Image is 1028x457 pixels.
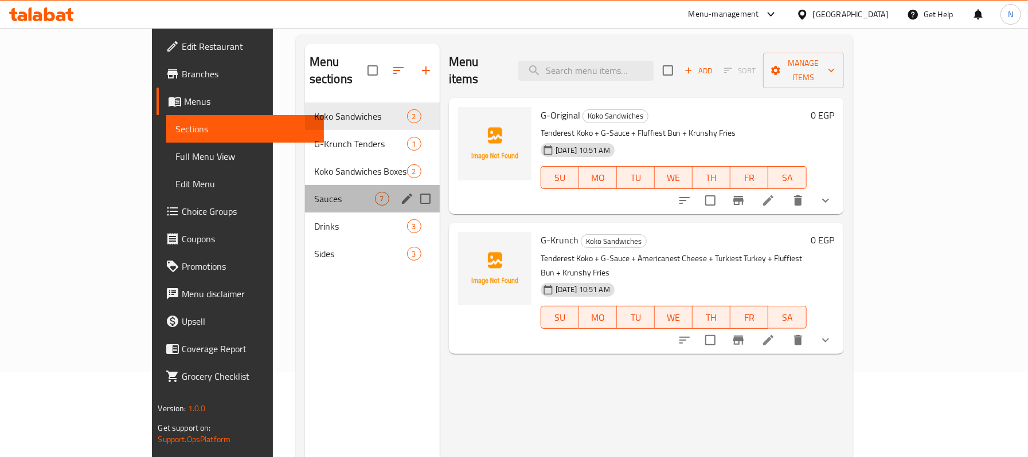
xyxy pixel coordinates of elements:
[305,103,440,130] div: Koko Sandwiches2
[581,235,646,248] span: Koko Sandwiches
[671,187,698,214] button: sort-choices
[812,326,839,354] button: show more
[449,53,505,88] h2: Menu items
[735,170,764,186] span: FR
[157,280,323,308] a: Menu disclaimer
[698,188,722,212] span: Select to update
[730,306,768,329] button: FR
[579,166,617,189] button: MO
[689,7,759,21] div: Menu-management
[761,194,775,207] a: Edit menu item
[541,126,807,140] p: Tenderest Koko + G-Sauce + Fluffiest Bun + Krunshy Fries
[361,58,385,82] span: Select all sections
[655,306,693,329] button: WE
[408,249,421,259] span: 3
[408,221,421,232] span: 3
[622,170,650,186] span: TU
[784,187,812,214] button: delete
[188,401,206,416] span: 1.0.0
[158,432,230,447] a: Support.OpsPlatform
[305,212,440,240] div: Drinks3
[546,170,574,186] span: SU
[819,333,832,347] svg: Show Choices
[812,187,839,214] button: show more
[314,109,407,123] div: Koko Sandwiches
[175,122,314,136] span: Sections
[761,333,775,347] a: Edit menu item
[157,60,323,88] a: Branches
[697,309,726,326] span: TH
[617,306,655,329] button: TU
[819,194,832,207] svg: Show Choices
[579,306,617,329] button: MO
[541,166,579,189] button: SU
[182,369,314,383] span: Grocery Checklist
[305,240,440,267] div: Sides3
[717,62,763,80] span: Select section first
[697,170,726,186] span: TH
[184,94,314,108] span: Menus
[546,309,574,326] span: SU
[725,187,752,214] button: Branch-specific-item
[157,363,323,390] a: Grocery Checklist
[182,342,314,356] span: Coverage Report
[693,306,730,329] button: TH
[583,109,648,123] span: Koko Sandwiches
[693,166,730,189] button: TH
[157,225,323,253] a: Coupons
[617,166,655,189] button: TU
[698,328,722,352] span: Select to update
[157,335,323,363] a: Coverage Report
[166,143,323,170] a: Full Menu View
[182,259,314,273] span: Promotions
[680,62,717,80] span: Add item
[583,109,648,123] div: Koko Sandwiches
[811,232,835,248] h6: 0 EGP
[157,88,323,115] a: Menus
[541,251,807,280] p: Tenderest Koko + G-Sauce + Americanest Cheese + Turkiest Turkey + Fluffiest Bun + Krunshy Fries
[735,309,764,326] span: FR
[182,287,314,301] span: Menu disclaimer
[314,247,407,261] span: Sides
[730,166,768,189] button: FR
[581,234,647,248] div: Koko Sandwiches
[1008,8,1013,21] span: N
[305,157,440,185] div: Koko Sandwiches Boxes2
[310,53,368,88] h2: Menu sections
[182,40,314,53] span: Edit Restaurant
[407,137,421,151] div: items
[541,231,579,249] span: G-Krunch
[659,309,688,326] span: WE
[680,62,717,80] button: Add
[584,170,612,186] span: MO
[541,107,580,124] span: G-Original
[768,306,806,329] button: SA
[182,67,314,81] span: Branches
[182,232,314,246] span: Coupons
[158,401,186,416] span: Version:
[166,115,323,143] a: Sections
[412,57,440,84] button: Add section
[551,145,615,156] span: [DATE] 10:51 AM
[768,166,806,189] button: SA
[398,190,416,207] button: edit
[811,107,835,123] h6: 0 EGP
[813,8,889,21] div: [GEOGRAPHIC_DATA]
[683,64,714,77] span: Add
[458,232,531,305] img: G-Krunch
[314,164,407,178] span: Koko Sandwiches Boxes
[763,53,843,88] button: Manage items
[408,166,421,177] span: 2
[158,420,210,435] span: Get support on:
[671,326,698,354] button: sort-choices
[408,111,421,122] span: 2
[305,98,440,272] nav: Menu sections
[622,309,650,326] span: TU
[175,177,314,191] span: Edit Menu
[157,253,323,280] a: Promotions
[305,130,440,157] div: G-Krunch Tenders1
[166,170,323,198] a: Edit Menu
[314,192,375,206] div: Sauces
[157,198,323,225] a: Choice Groups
